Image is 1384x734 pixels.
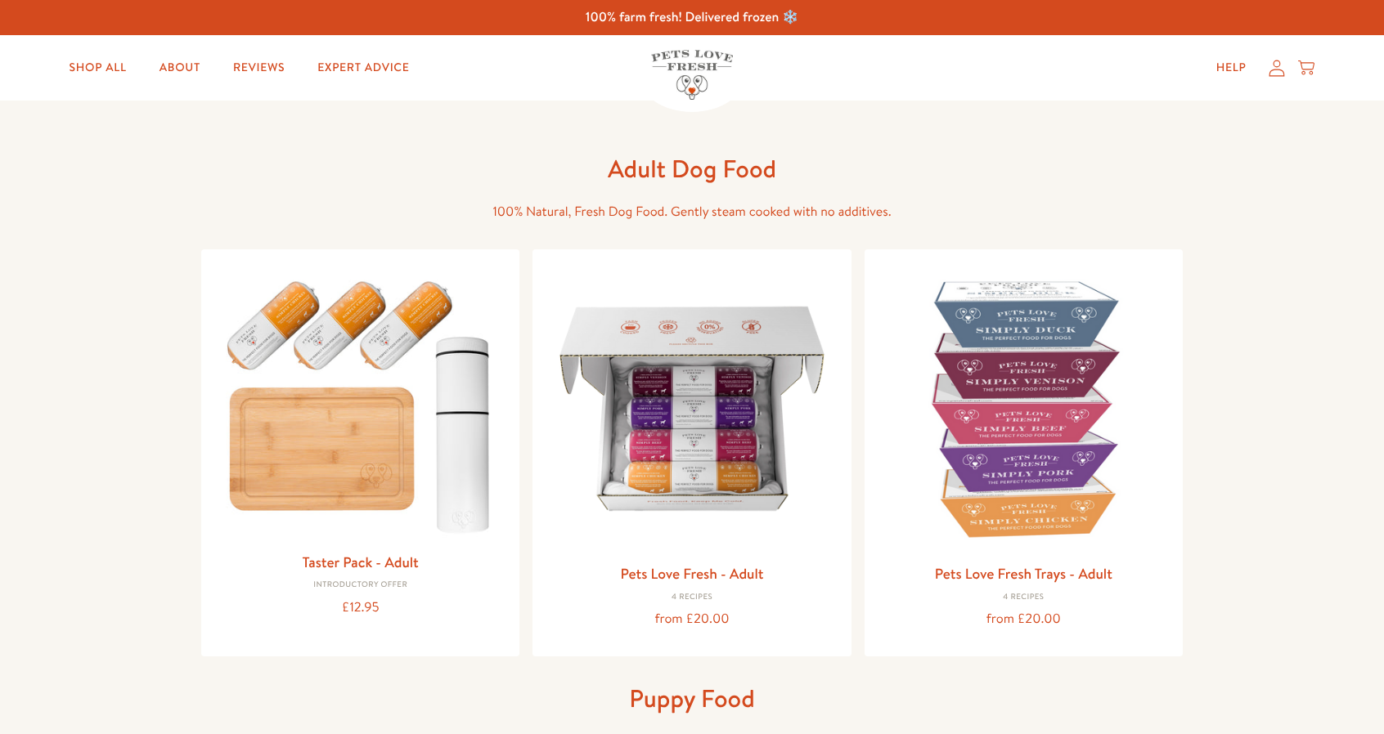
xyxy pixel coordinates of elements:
[546,262,838,554] img: Pets Love Fresh - Adult
[878,608,1170,630] div: from £20.00
[214,597,506,619] div: £12.95
[303,552,419,572] a: Taster Pack - Adult
[430,153,954,185] h1: Adult Dog Food
[546,593,838,602] div: 4 Recipes
[56,51,140,84] a: Shop All
[214,262,506,543] img: Taster Pack - Adult
[1203,51,1260,84] a: Help
[146,51,213,84] a: About
[214,580,506,590] div: Introductory Offer
[492,203,891,221] span: 100% Natural, Fresh Dog Food. Gently steam cooked with no additives.
[651,50,733,100] img: Pets Love Fresh
[935,563,1112,584] a: Pets Love Fresh Trays - Adult
[620,563,763,584] a: Pets Love Fresh - Adult
[430,683,954,714] h1: Puppy Food
[546,608,838,630] div: from £20.00
[878,593,1170,602] div: 4 Recipes
[220,51,298,84] a: Reviews
[878,262,1170,554] img: Pets Love Fresh Trays - Adult
[304,51,422,84] a: Expert Advice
